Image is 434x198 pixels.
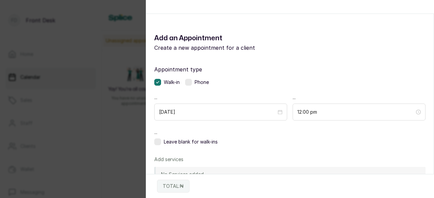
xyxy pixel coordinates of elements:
input: Select time [297,108,415,116]
p: Add services [154,156,183,163]
label: ... [154,129,426,136]
label: ... [154,94,287,101]
span: Walk-in [164,79,180,86]
label: Appointment type [154,65,426,73]
p: No Services added [161,171,204,178]
p: Create a new appointment for a client [154,44,290,52]
span: Phone [195,79,209,86]
label: ... [293,94,426,101]
p: TOTAL: ₦ [163,183,184,190]
h1: Add an Appointment [154,33,290,44]
span: Leave blank for walk-ins [164,138,218,145]
input: Select date [159,108,276,116]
